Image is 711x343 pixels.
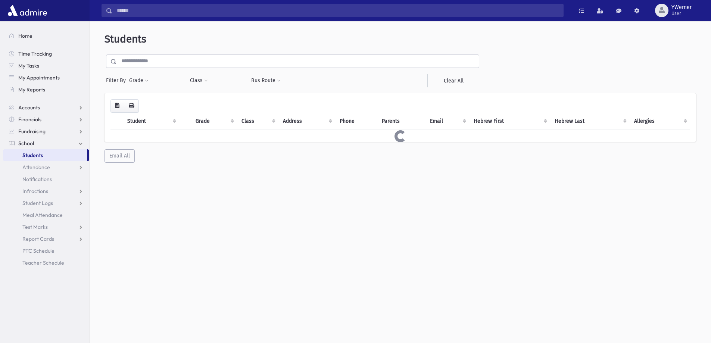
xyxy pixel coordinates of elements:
span: PTC Schedule [22,247,54,254]
span: Notifications [22,176,52,183]
span: Infractions [22,188,48,194]
a: My Appointments [3,72,89,84]
button: Print [124,99,139,113]
span: Fundraising [18,128,46,135]
span: Financials [18,116,41,123]
a: Time Tracking [3,48,89,60]
button: Grade [129,74,149,87]
a: Attendance [3,161,89,173]
th: Hebrew First [469,113,550,130]
a: School [3,137,89,149]
span: My Tasks [18,62,39,69]
span: Report Cards [22,236,54,242]
a: Test Marks [3,221,89,233]
a: My Reports [3,84,89,96]
span: Attendance [22,164,50,171]
th: Hebrew Last [550,113,630,130]
span: User [671,10,692,16]
a: PTC Schedule [3,245,89,257]
th: Allergies [630,113,690,130]
th: Grade [191,113,237,130]
a: Students [3,149,87,161]
button: CSV [110,99,124,113]
a: Report Cards [3,233,89,245]
button: Email All [105,149,135,163]
span: Meal Attendance [22,212,63,218]
span: Student Logs [22,200,53,206]
span: Filter By [106,77,129,84]
a: Teacher Schedule [3,257,89,269]
span: School [18,140,34,147]
a: Financials [3,113,89,125]
th: Address [278,113,335,130]
span: Test Marks [22,224,48,230]
th: Phone [335,113,377,130]
span: Students [105,33,146,45]
button: Class [190,74,208,87]
a: Infractions [3,185,89,197]
a: Student Logs [3,197,89,209]
a: Meal Attendance [3,209,89,221]
span: Time Tracking [18,50,52,57]
span: Home [18,32,32,39]
th: Parents [377,113,425,130]
th: Email [425,113,469,130]
a: Fundraising [3,125,89,137]
th: Student [123,113,179,130]
th: Class [237,113,279,130]
input: Search [112,4,563,17]
button: Bus Route [251,74,281,87]
a: My Tasks [3,60,89,72]
img: AdmirePro [6,3,49,18]
a: Home [3,30,89,42]
a: Notifications [3,173,89,185]
span: My Appointments [18,74,60,81]
span: YWerner [671,4,692,10]
span: Students [22,152,43,159]
a: Accounts [3,102,89,113]
span: Teacher Schedule [22,259,64,266]
span: My Reports [18,86,45,93]
span: Accounts [18,104,40,111]
a: Clear All [427,74,479,87]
